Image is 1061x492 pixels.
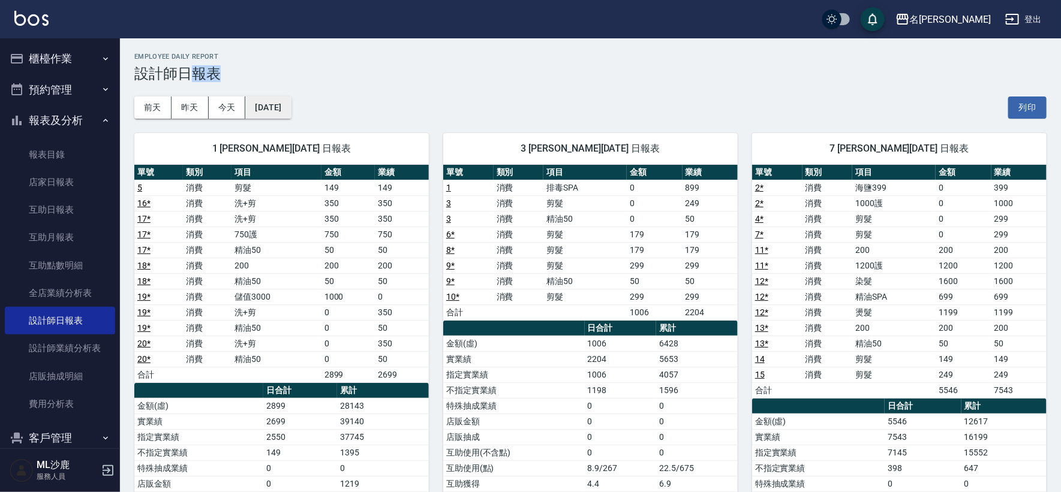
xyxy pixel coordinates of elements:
[232,195,321,211] td: 洗+剪
[683,289,738,304] td: 299
[375,211,429,227] td: 350
[183,211,232,227] td: 消費
[656,460,738,476] td: 22.5/675
[543,273,627,289] td: 精油50
[443,336,585,351] td: 金額(虛)
[852,320,936,336] td: 200
[321,180,375,195] td: 149
[852,211,936,227] td: 剪髮
[232,273,321,289] td: 精油50
[755,370,765,379] a: 15
[936,242,991,258] td: 200
[321,367,375,382] td: 2899
[375,165,429,180] th: 業績
[585,351,657,367] td: 2204
[10,458,34,482] img: Person
[852,367,936,382] td: 剪髮
[443,476,585,491] td: 互助獲得
[752,476,885,491] td: 特殊抽成業績
[991,382,1047,398] td: 7543
[752,165,802,180] th: 單號
[134,53,1047,61] h2: Employee Daily Report
[494,165,544,180] th: 類別
[5,141,115,168] a: 報表目錄
[5,390,115,418] a: 費用分析表
[852,165,936,180] th: 項目
[446,198,451,208] a: 3
[263,398,338,413] td: 2899
[232,258,321,273] td: 200
[755,354,765,364] a: 14
[337,398,429,413] td: 28143
[494,195,544,211] td: 消費
[585,460,657,476] td: 8.9/267
[852,180,936,195] td: 海鹽399
[134,398,263,413] td: 金額(虛)
[232,242,321,258] td: 精油50
[337,413,429,429] td: 39140
[494,227,544,242] td: 消費
[263,445,338,460] td: 149
[337,383,429,399] th: 累計
[232,336,321,351] td: 洗+剪
[991,336,1047,351] td: 50
[627,165,682,180] th: 金額
[5,105,115,136] button: 報表及分析
[936,227,991,242] td: 0
[656,429,738,445] td: 0
[683,180,738,195] td: 899
[245,96,291,119] button: [DATE]
[991,351,1047,367] td: 149
[183,289,232,304] td: 消費
[683,273,738,289] td: 50
[936,320,991,336] td: 200
[585,382,657,398] td: 1198
[183,273,232,289] td: 消費
[494,289,544,304] td: 消費
[446,183,451,192] a: 1
[910,12,991,27] div: 名[PERSON_NAME]
[263,413,338,429] td: 2699
[14,11,49,26] img: Logo
[961,399,1047,414] th: 累計
[802,289,853,304] td: 消費
[375,367,429,382] td: 2699
[443,351,585,367] td: 實業績
[936,289,991,304] td: 699
[5,422,115,454] button: 客戶管理
[852,336,936,351] td: 精油50
[443,165,738,321] table: a dense table
[656,445,738,460] td: 0
[991,289,1047,304] td: 699
[936,180,991,195] td: 0
[656,382,738,398] td: 1596
[443,445,585,460] td: 互助使用(不含點)
[656,367,738,382] td: 4057
[134,96,172,119] button: 前天
[991,273,1047,289] td: 1600
[852,304,936,320] td: 燙髮
[852,195,936,211] td: 1000護
[885,460,961,476] td: 398
[585,429,657,445] td: 0
[683,304,738,320] td: 2204
[494,180,544,195] td: 消費
[321,195,375,211] td: 350
[936,367,991,382] td: 249
[443,367,585,382] td: 指定實業績
[134,476,263,491] td: 店販金額
[627,227,682,242] td: 179
[961,445,1047,460] td: 15552
[183,227,232,242] td: 消費
[991,242,1047,258] td: 200
[543,227,627,242] td: 剪髮
[991,195,1047,211] td: 1000
[443,429,585,445] td: 店販抽成
[149,143,414,155] span: 1 [PERSON_NAME][DATE] 日報表
[683,242,738,258] td: 179
[543,180,627,195] td: 排毒SPA
[209,96,246,119] button: 今天
[494,258,544,273] td: 消費
[337,445,429,460] td: 1395
[337,476,429,491] td: 1219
